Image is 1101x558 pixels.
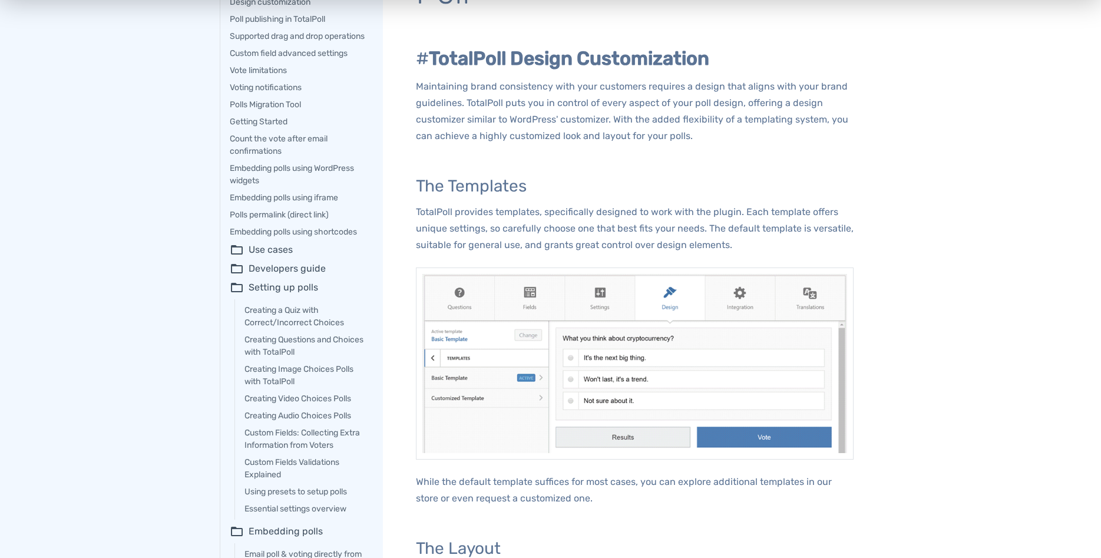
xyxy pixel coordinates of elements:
[230,524,366,539] summary: folder_openEmbedding polls
[230,81,366,94] a: Voting notifications
[230,243,366,257] summary: folder_openUse cases
[244,304,366,329] a: Creating a Quiz with Correct/Incorrect Choices
[244,486,366,498] a: Using presets to setup polls
[244,427,366,451] a: Custom Fields: Collecting Extra Information from Voters
[244,410,366,422] a: Creating Audio Choices Polls
[230,524,244,539] span: folder_open
[230,243,244,257] span: folder_open
[230,13,366,25] a: Poll publishing in TotalPoll
[230,115,366,128] a: Getting Started
[230,209,366,221] a: Polls permalink (direct link)
[416,540,854,558] h3: The Layout
[230,262,244,276] span: folder_open
[244,392,366,405] a: Creating Video Choices Polls
[230,98,366,111] a: Polls Migration Tool
[230,262,366,276] summary: folder_openDevelopers guide
[416,48,854,69] h2: #
[416,204,854,253] p: TotalPoll provides templates, specifically designed to work with the plugin. Each template offers...
[230,64,366,77] a: Vote limitations
[244,503,366,515] a: Essential settings overview
[429,47,709,70] b: TotalPoll Design Customization
[230,280,366,295] summary: folder_openSetting up polls
[416,474,854,507] p: While the default template suffices for most cases, you can explore additional templates in our s...
[230,191,366,204] a: Embedding polls using iframe
[244,456,366,481] a: Custom Fields Validations Explained
[230,133,366,157] a: Count the vote after email confirmations
[230,280,244,295] span: folder_open
[416,177,854,196] h3: The Templates
[230,30,366,42] a: Supported drag and drop operations
[244,334,366,358] a: Creating Questions and Choices with TotalPoll
[230,47,366,60] a: Custom field advanced settings
[230,162,366,187] a: Embedding polls using WordPress widgets
[244,363,366,388] a: Creating Image Choices Polls with TotalPoll
[230,226,366,238] a: Embedding polls using shortcodes
[416,78,854,144] p: Maintaining brand consistency with your customers requires a design that aligns with your brand g...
